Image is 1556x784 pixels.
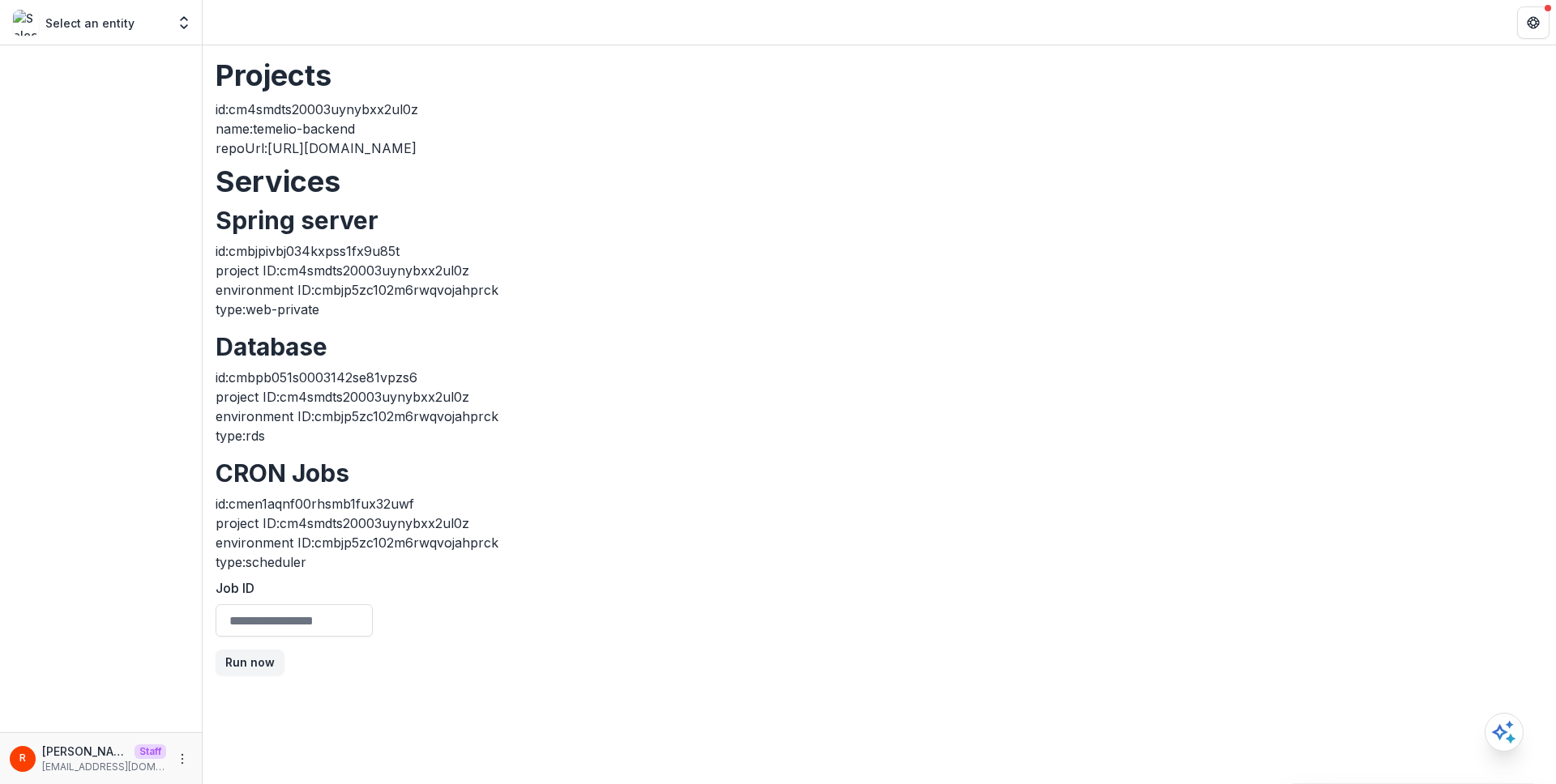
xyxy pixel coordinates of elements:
[216,407,498,426] li: environment ID: cmbjp5zc102m6rwqvojahprck
[216,261,498,280] li: project ID: cm4smdts20003uynybxx2ul0z
[216,100,418,119] li: id: cm4smdts20003uynybxx2ul0z
[216,513,498,533] li: project ID: cm4smdts20003uynybxx2ul0z
[216,332,327,361] h2: Database
[42,760,166,774] p: [EMAIL_ADDRESS][DOMAIN_NAME]
[216,206,378,235] h2: Spring server
[216,552,498,572] li: type: scheduler
[216,578,363,598] label: Job ID
[216,458,349,488] h2: CRON Jobs
[216,280,498,300] li: environment ID: cmbjp5zc102m6rwqvojahprck
[216,241,498,261] li: id: cmbjpivbj034kxpss1fx9u85t
[216,164,340,199] h2: Services
[173,749,192,769] button: More
[216,58,331,93] h2: Projects
[135,744,166,759] p: Staff
[216,494,498,513] li: id: cmen1aqnf00rhsmb1fux32uwf
[216,387,498,407] li: project ID: cm4smdts20003uynybxx2ul0z
[13,10,39,36] img: Select an entity
[216,426,498,445] li: type: rds
[216,368,498,387] li: id: cmbpb051s0003142se81vpzs6
[267,140,417,156] a: [URL][DOMAIN_NAME]
[216,650,284,675] button: Run now
[42,743,128,760] p: [PERSON_NAME]
[216,138,418,158] li: repoUrl:
[1517,6,1550,39] button: Get Help
[1485,713,1524,752] button: Open AI Assistant
[173,6,195,39] button: Open entity switcher
[216,533,498,552] li: environment ID: cmbjp5zc102m6rwqvojahprck
[19,753,26,764] div: Raj
[45,15,135,32] p: Select an entity
[216,119,418,138] li: name: temelio-backend
[216,300,498,319] li: type: web-private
